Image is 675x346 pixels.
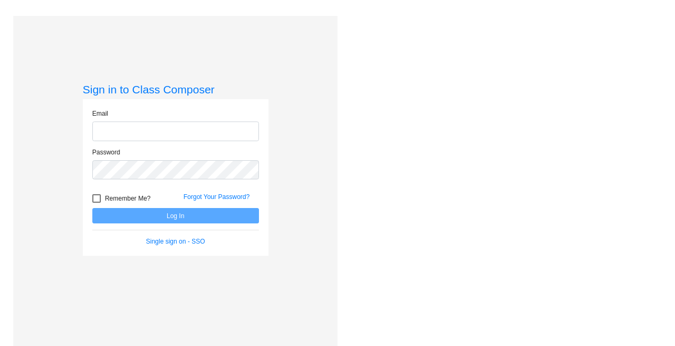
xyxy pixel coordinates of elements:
label: Email [92,109,108,118]
a: Single sign on - SSO [146,238,205,245]
button: Log In [92,208,259,223]
a: Forgot Your Password? [184,193,250,201]
span: Remember Me? [105,192,151,205]
h3: Sign in to Class Composer [83,83,269,96]
label: Password [92,148,120,157]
